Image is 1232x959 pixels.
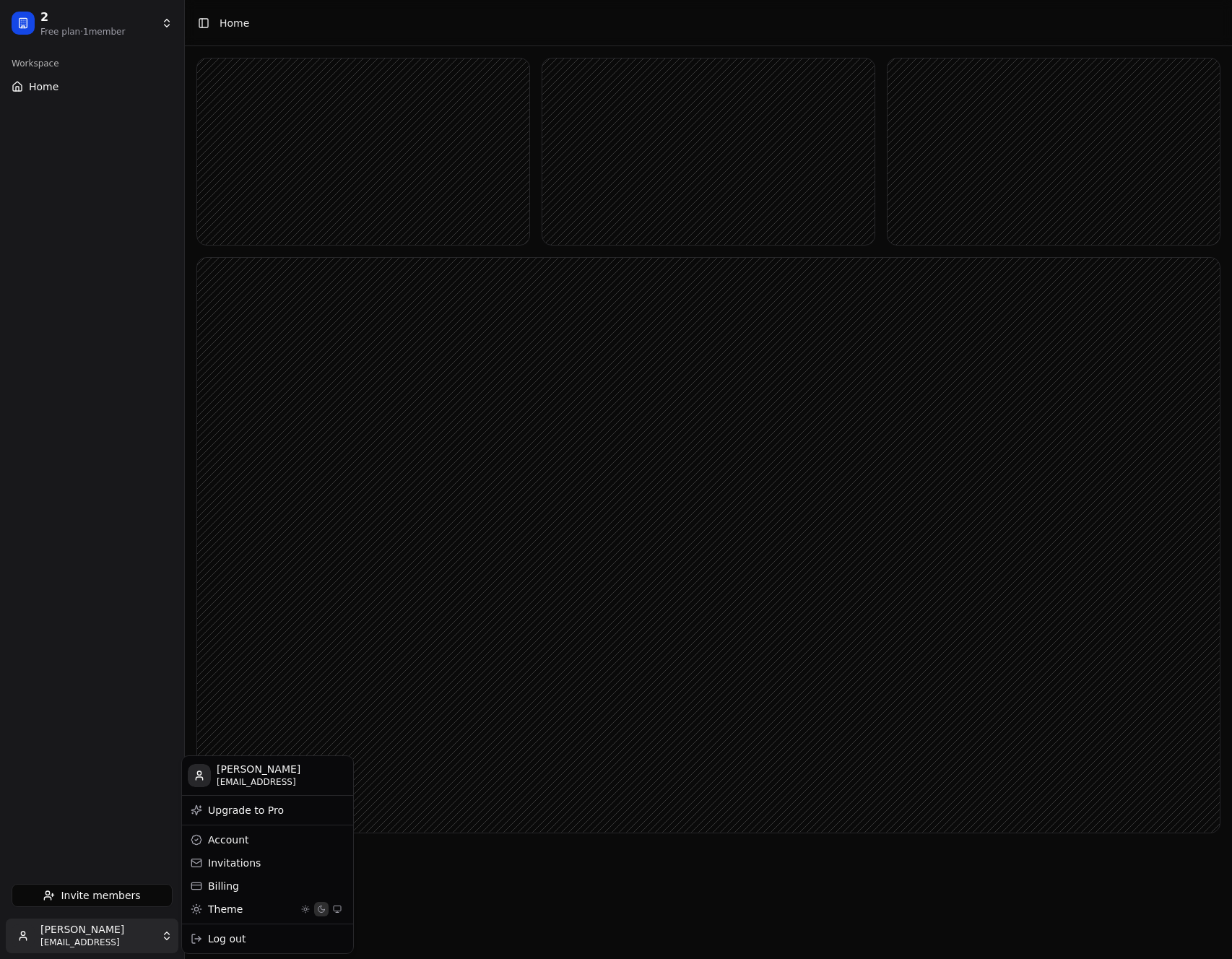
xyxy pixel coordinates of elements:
button: Activer le mode clair [298,902,313,916]
span: [PERSON_NAME] [217,763,347,776]
button: Activer le mode sombre [314,902,329,916]
div: Invitations [185,851,350,875]
button: Utiliser les préférences système [330,902,344,916]
div: Log out [185,927,350,950]
div: Upgrade to Pro [185,799,350,822]
div: Billing [185,875,350,898]
span: Theme [208,902,292,916]
div: Account [185,828,350,851]
span: [EMAIL_ADDRESS] [217,776,347,788]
